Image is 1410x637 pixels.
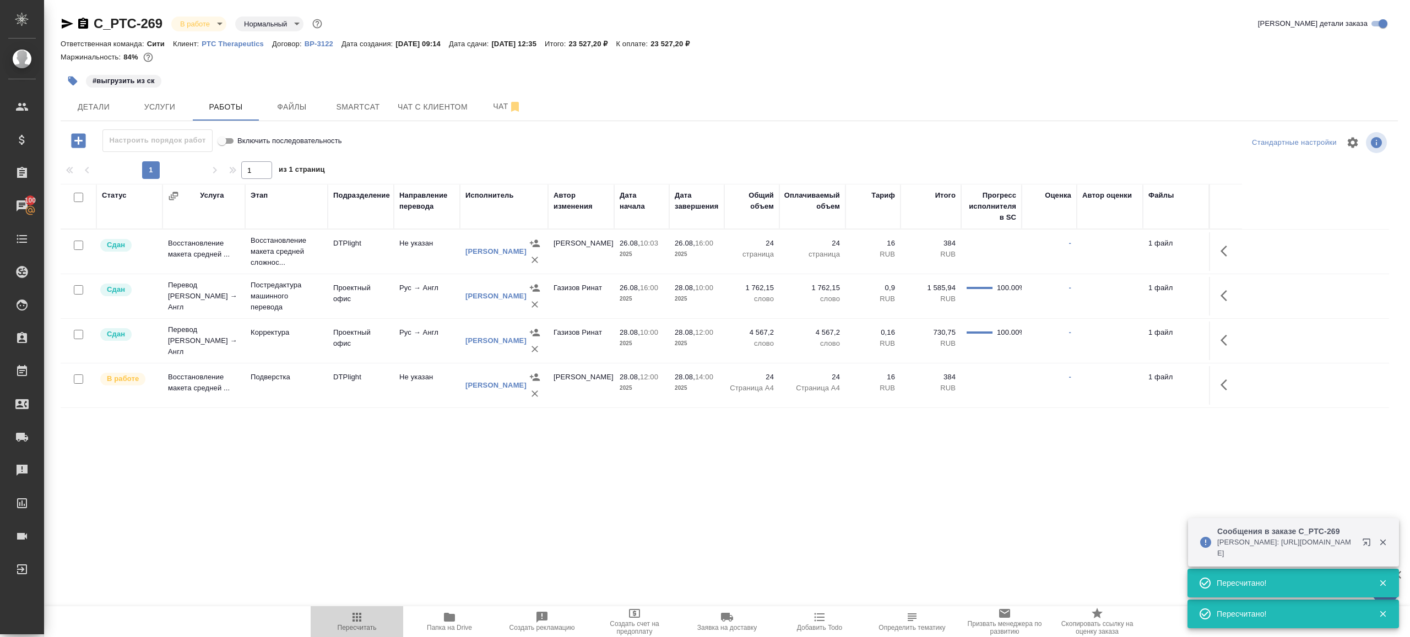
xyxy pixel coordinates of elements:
[162,232,245,271] td: Восстановление макета средней ...
[251,190,268,201] div: Этап
[328,322,394,360] td: Проектный офис
[162,366,245,405] td: Восстановление макета средней ...
[272,40,305,48] p: Договор:
[305,39,341,48] a: ВР-3122
[1148,327,1203,338] p: 1 файл
[906,282,956,293] p: 1 585,94
[620,373,640,381] p: 28.08,
[1082,190,1132,201] div: Автор оценки
[99,327,157,342] div: Менеджер проверил работу исполнителя, передает ее на следующий этап
[394,277,460,315] td: Рус → Англ
[545,40,568,48] p: Итого:
[1069,284,1071,292] a: -
[328,277,394,315] td: Проектный офис
[527,235,543,252] button: Назначить
[773,606,866,637] button: Добавить Todo
[403,606,496,637] button: Папка на Drive
[797,624,842,631] span: Добавить Todo
[1217,526,1355,537] p: Сообщения в заказе C_PTC-269
[1148,282,1203,293] p: 1 файл
[675,190,719,212] div: Дата завершения
[1249,134,1339,151] div: split button
[871,190,895,201] div: Тариф
[997,282,1016,293] div: 100.00%
[675,249,719,260] p: 2025
[640,328,658,336] p: 10:00
[237,135,342,146] span: Включить последовательность
[177,19,213,29] button: В работе
[200,190,224,201] div: Услуга
[1371,578,1394,588] button: Закрыть
[620,284,640,292] p: 26.08,
[1148,190,1174,201] div: Файлы
[697,624,757,631] span: Заявка на доставку
[616,40,650,48] p: К оплате:
[906,327,956,338] p: 730,75
[338,624,377,631] span: Пересчитать
[173,40,202,48] p: Клиент:
[465,292,527,300] a: [PERSON_NAME]
[1258,18,1368,29] span: [PERSON_NAME] детали заказа
[1045,190,1071,201] div: Оценка
[906,372,956,383] p: 384
[785,327,840,338] p: 4 567,2
[527,341,543,357] button: Удалить
[394,366,460,405] td: Не указан
[785,372,840,383] p: 24
[620,338,664,349] p: 2025
[394,232,460,271] td: Не указан
[640,239,658,247] p: 10:03
[1057,620,1137,635] span: Скопировать ссылку на оценку заказа
[730,372,774,383] p: 24
[851,372,895,383] p: 16
[548,366,614,405] td: [PERSON_NAME]
[93,75,155,86] p: #выгрузить из ск
[102,190,127,201] div: Статус
[61,53,123,61] p: Маржинальность:
[675,328,695,336] p: 28.08,
[730,338,774,349] p: слово
[851,338,895,349] p: RUB
[328,232,394,271] td: DTPlight
[785,383,840,394] p: Страница А4
[77,17,90,30] button: Скопировать ссылку
[548,277,614,315] td: Газизов Ринат
[251,280,322,313] p: Постредактура машинного перевода
[1148,372,1203,383] p: 1 файл
[784,190,840,212] div: Оплачиваемый объем
[18,195,43,206] span: 100
[620,383,664,394] p: 2025
[620,190,664,212] div: Дата начала
[107,284,125,295] p: Сдан
[1366,132,1389,153] span: Посмотреть информацию
[548,232,614,271] td: [PERSON_NAME]
[958,606,1051,637] button: Призвать менеджера по развитию
[133,100,186,114] span: Услуги
[1214,238,1240,264] button: Здесь прячутся важные кнопки
[640,373,658,381] p: 12:00
[851,282,895,293] p: 0,9
[681,606,773,637] button: Заявка на доставку
[878,624,945,631] span: Определить тематику
[310,17,324,31] button: Доп статусы указывают на важность/срочность заказа
[730,327,774,338] p: 4 567,2
[675,239,695,247] p: 26.08,
[785,338,840,349] p: слово
[427,624,472,631] span: Папка на Drive
[107,373,139,384] p: В работе
[509,624,575,631] span: Создать рекламацию
[851,383,895,394] p: RUB
[785,249,840,260] p: страница
[906,383,956,394] p: RUB
[1355,531,1382,558] button: Открыть в новой вкладке
[1069,328,1071,336] a: -
[1069,373,1071,381] a: -
[866,606,958,637] button: Определить тематику
[527,280,543,296] button: Назначить
[123,53,140,61] p: 84%
[199,100,252,114] span: Работы
[730,249,774,260] p: страница
[997,327,1016,338] div: 100.00%
[1051,606,1143,637] button: Скопировать ссылку на оценку заказа
[695,239,713,247] p: 16:00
